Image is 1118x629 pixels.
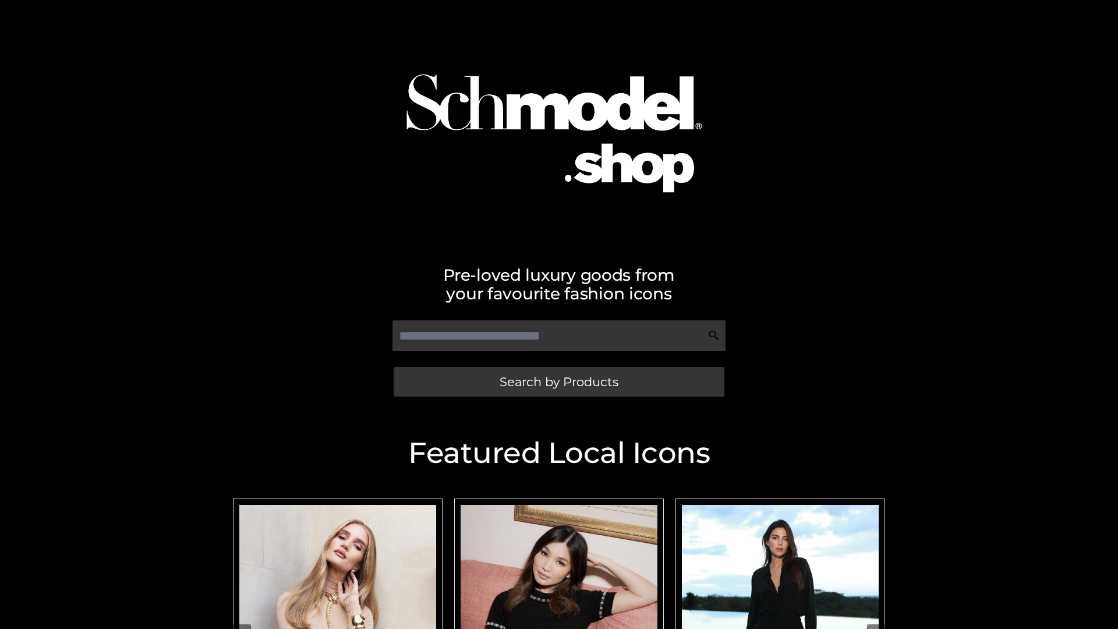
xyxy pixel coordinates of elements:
h2: Featured Local Icons​ [227,439,891,468]
a: Search by Products [394,367,724,397]
img: Search Icon [708,330,720,341]
span: Search by Products [500,376,618,388]
h2: Pre-loved luxury goods from your favourite fashion icons [227,266,891,303]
